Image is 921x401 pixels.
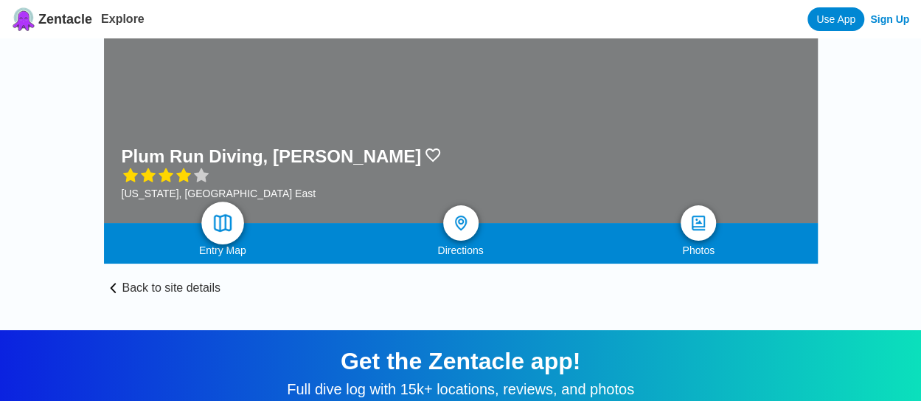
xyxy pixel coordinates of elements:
div: Get the Zentacle app! [18,348,903,375]
a: Sign Up [870,13,909,25]
h1: Plum Run Diving, [PERSON_NAME] [122,146,422,167]
a: Use App [807,7,864,31]
a: photos [681,205,716,241]
a: Back to site details [104,264,818,295]
div: Photos [580,244,818,256]
img: map [212,213,233,234]
img: Zentacle logo [12,7,35,31]
a: directions [443,205,479,241]
div: Entry Map [104,244,342,256]
div: Full dive log with 15k+ locations, reviews, and photos [18,381,903,398]
img: directions [452,214,470,232]
a: map [201,202,244,244]
a: Zentacle logoZentacle [12,7,92,31]
img: photos [689,214,707,232]
div: Directions [341,244,580,256]
span: Zentacle [38,12,92,27]
a: Explore [101,13,145,25]
div: [US_STATE], [GEOGRAPHIC_DATA] East [122,188,442,199]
